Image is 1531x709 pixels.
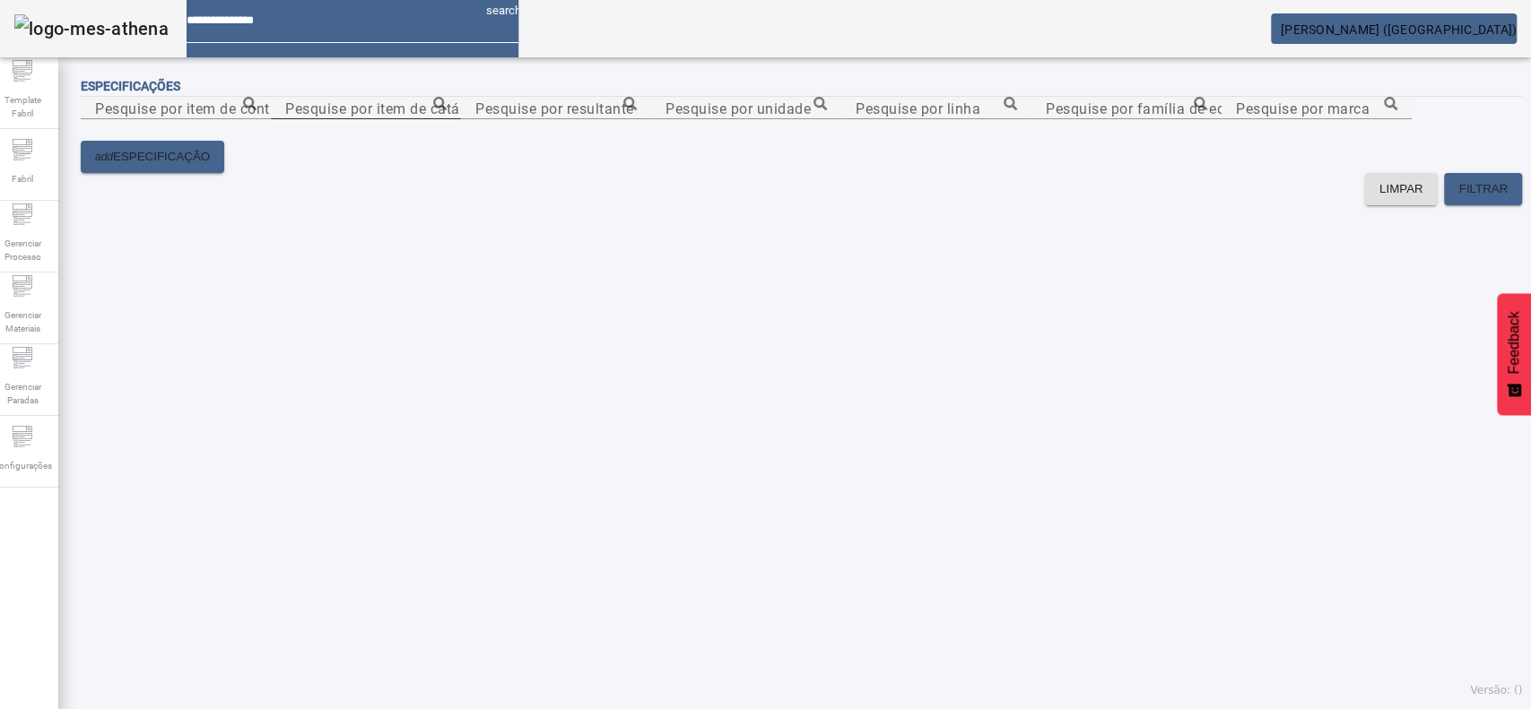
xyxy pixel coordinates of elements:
[81,79,180,93] span: Especificações
[1046,98,1207,119] input: Number
[856,99,980,117] mat-label: Pesquise por linha
[665,99,811,117] mat-label: Pesquise por unidade
[1236,99,1370,117] mat-label: Pesquise por marca
[1379,180,1423,198] span: LIMPAR
[113,148,210,166] span: ESPECIFICAÇÃO
[1281,22,1517,37] span: [PERSON_NAME] ([GEOGRAPHIC_DATA])
[1458,180,1508,198] span: FILTRAR
[1046,99,1298,117] mat-label: Pesquise por família de equipamento
[1470,684,1522,696] span: Versão: ()
[285,98,447,119] input: Number
[81,141,224,173] button: addESPECIFICAÇÃO
[1365,173,1438,205] button: LIMPAR
[1236,98,1397,119] input: Number
[856,98,1017,119] input: Number
[14,14,169,43] img: logo-mes-athena
[285,99,490,117] mat-label: Pesquise por item de catálogo
[475,98,637,119] input: Number
[1444,173,1522,205] button: FILTRAR
[1506,311,1522,374] span: Feedback
[95,99,295,117] mat-label: Pesquise por item de controle
[95,98,257,119] input: Number
[1497,293,1531,415] button: Feedback - Mostrar pesquisa
[6,167,39,191] span: Fabril
[475,99,634,117] mat-label: Pesquise por resultante
[665,98,827,119] input: Number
